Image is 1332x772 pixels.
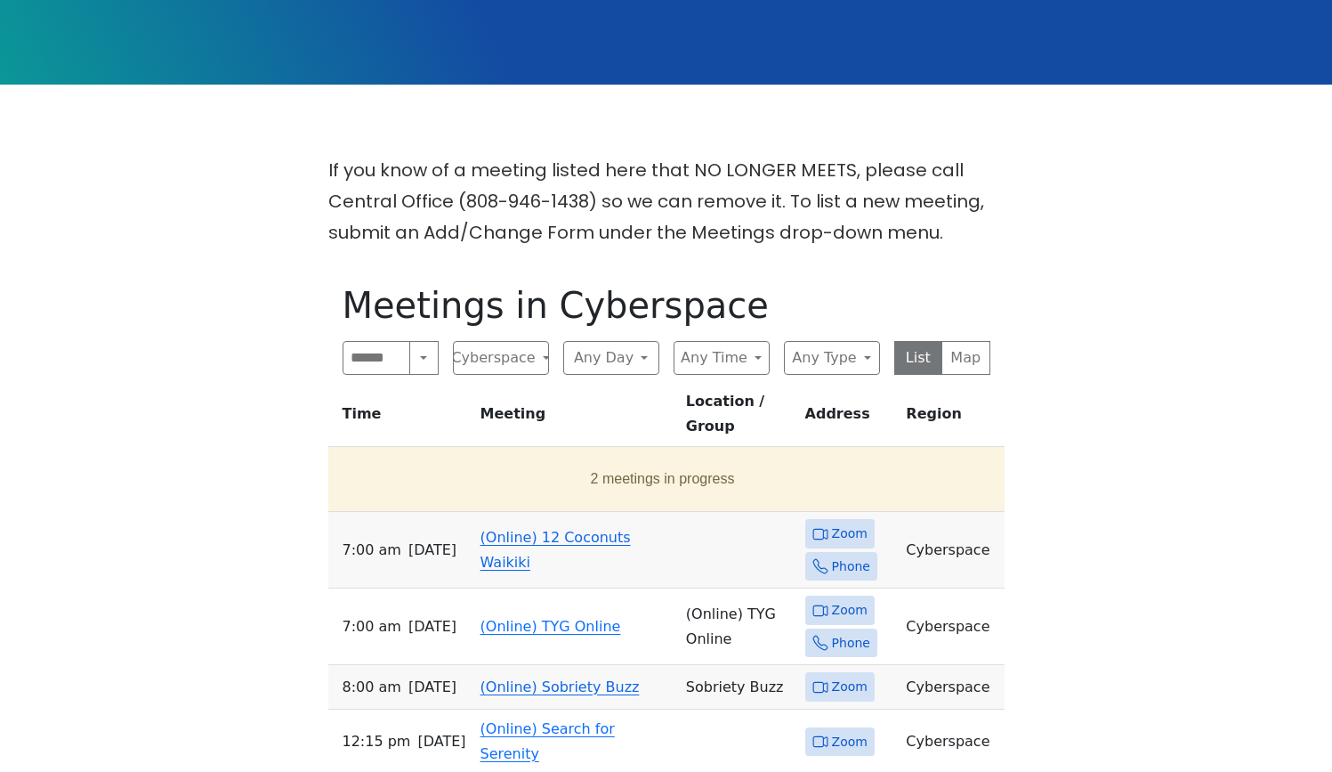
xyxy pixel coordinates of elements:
span: 7:00 AM [343,614,401,639]
button: Any Day [563,341,659,375]
th: Address [798,389,900,447]
th: Meeting [473,389,679,447]
span: 12:15 PM [343,729,411,754]
span: [DATE] [408,614,456,639]
span: Phone [832,632,870,654]
span: [DATE] [408,538,456,563]
input: Search [343,341,411,375]
th: Region [899,389,1004,447]
th: Location / Group [679,389,798,447]
a: (Online) TYG Online [480,618,621,635]
th: Time [328,389,473,447]
span: 8:00 AM [343,675,401,700]
a: (Online) Search for Serenity [480,720,615,762]
a: (Online) Sobriety Buzz [480,679,640,695]
td: Cyberspace [899,589,1004,665]
span: 7:00 AM [343,538,401,563]
td: (Online) TYG Online [679,589,798,665]
button: Map [941,341,990,375]
button: Any Type [784,341,880,375]
button: Search [409,341,438,375]
td: Sobriety Buzz [679,665,798,710]
p: If you know of a meeting listed here that NO LONGER MEETS, please call Central Office (808-946-14... [328,155,1005,248]
span: Phone [832,556,870,578]
button: Any Time [674,341,770,375]
button: Cyberspace [453,341,549,375]
h1: Meetings in Cyberspace [343,284,990,327]
span: [DATE] [417,729,465,754]
td: Cyberspace [899,665,1004,710]
button: 2 meetings in progress [335,454,990,504]
span: Zoom [832,523,868,545]
span: Zoom [832,676,868,698]
span: Zoom [832,599,868,622]
button: List [894,341,943,375]
td: Cyberspace [899,512,1004,589]
span: [DATE] [408,675,456,700]
span: Zoom [832,731,868,753]
a: (Online) 12 Coconuts Waikiki [480,529,631,571]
